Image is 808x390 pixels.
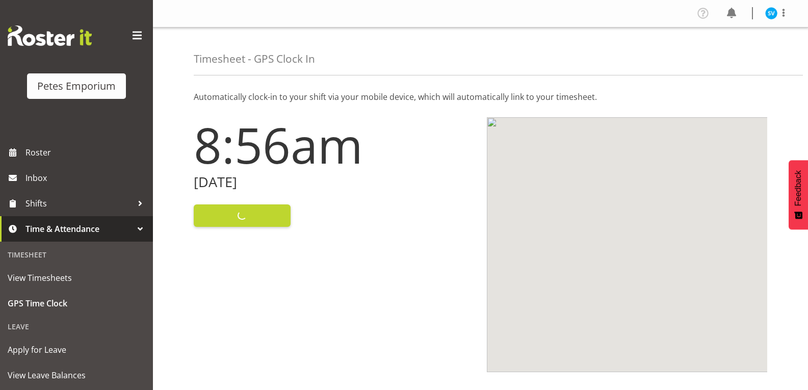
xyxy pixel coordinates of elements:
[194,91,767,103] p: Automatically clock-in to your shift via your mobile device, which will automatically link to you...
[3,291,150,316] a: GPS Time Clock
[3,244,150,265] div: Timesheet
[8,296,145,311] span: GPS Time Clock
[3,265,150,291] a: View Timesheets
[3,337,150,362] a: Apply for Leave
[3,316,150,337] div: Leave
[194,174,475,190] h2: [DATE]
[8,342,145,357] span: Apply for Leave
[3,362,150,388] a: View Leave Balances
[794,170,803,206] span: Feedback
[194,53,315,65] h4: Timesheet - GPS Clock In
[194,117,475,172] h1: 8:56am
[37,79,116,94] div: Petes Emporium
[8,270,145,285] span: View Timesheets
[8,25,92,46] img: Rosterit website logo
[25,196,133,211] span: Shifts
[789,160,808,229] button: Feedback - Show survey
[25,145,148,160] span: Roster
[25,221,133,237] span: Time & Attendance
[25,170,148,186] span: Inbox
[8,368,145,383] span: View Leave Balances
[765,7,777,19] img: sasha-vandervalk6911.jpg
